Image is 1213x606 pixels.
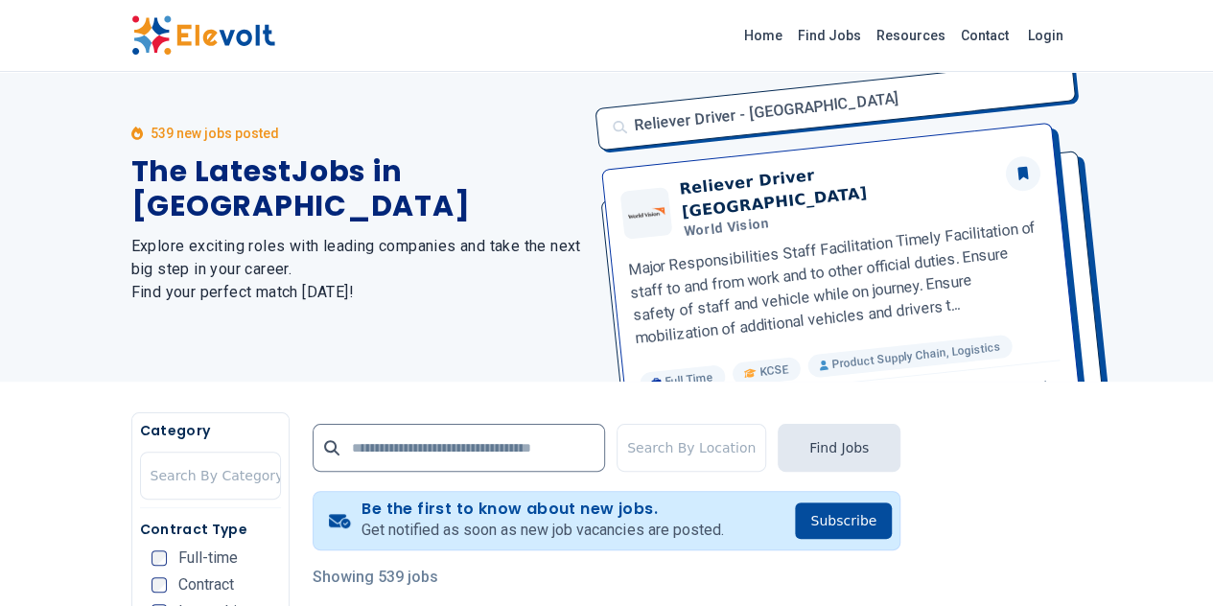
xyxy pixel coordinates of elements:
[362,519,723,542] p: Get notified as soon as new job vacancies are posted.
[778,424,900,472] button: Find Jobs
[736,20,790,51] a: Home
[140,421,281,440] h5: Category
[1117,514,1213,606] iframe: Chat Widget
[131,15,275,56] img: Elevolt
[152,550,167,566] input: Full-time
[131,154,584,223] h1: The Latest Jobs in [GEOGRAPHIC_DATA]
[178,550,238,566] span: Full-time
[362,500,723,519] h4: Be the first to know about new jobs.
[140,520,281,539] h5: Contract Type
[152,577,167,593] input: Contract
[869,20,953,51] a: Resources
[178,577,234,593] span: Contract
[953,20,1016,51] a: Contact
[313,566,900,589] p: Showing 539 jobs
[151,124,279,143] p: 539 new jobs posted
[131,235,584,304] h2: Explore exciting roles with leading companies and take the next big step in your career. Find you...
[1016,16,1075,55] a: Login
[790,20,869,51] a: Find Jobs
[795,502,892,539] button: Subscribe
